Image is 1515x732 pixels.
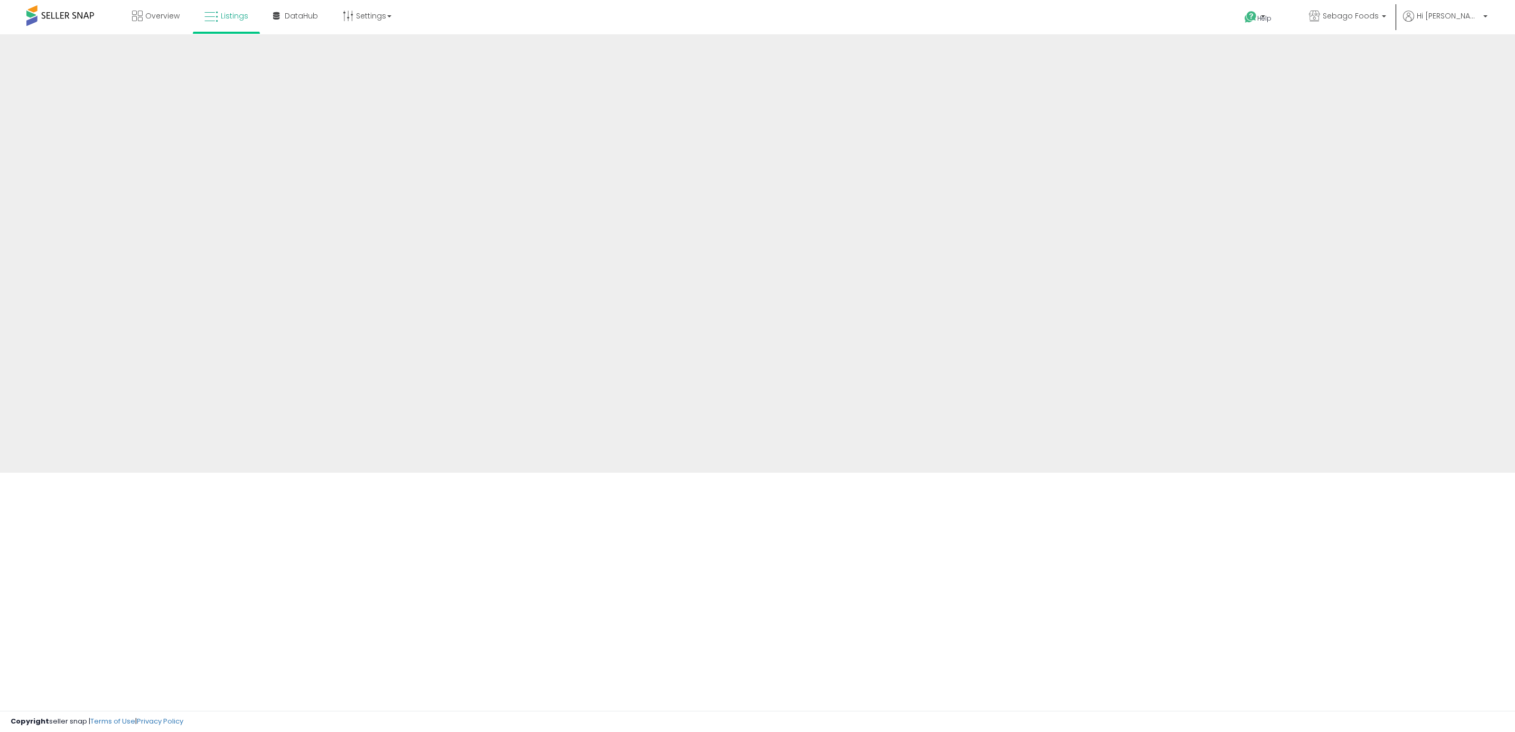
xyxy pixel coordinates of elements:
[1244,11,1257,24] i: Get Help
[1257,14,1271,23] span: Help
[285,11,318,21] span: DataHub
[145,11,180,21] span: Overview
[221,11,248,21] span: Listings
[1417,11,1480,21] span: Hi [PERSON_NAME]
[1323,11,1379,21] span: Sebago Foods
[1236,3,1292,34] a: Help
[1403,11,1488,34] a: Hi [PERSON_NAME]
